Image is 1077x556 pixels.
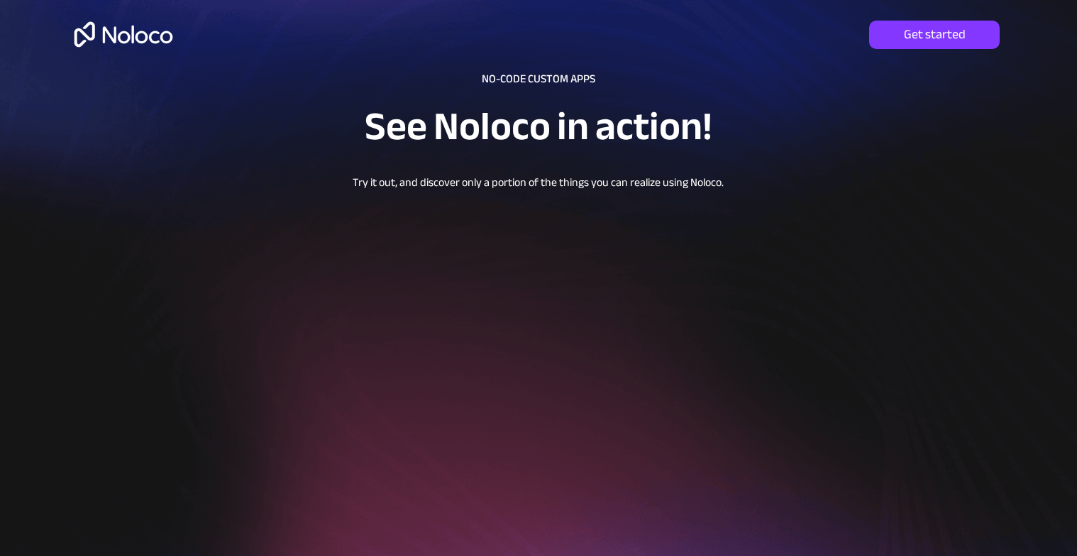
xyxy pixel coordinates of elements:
a: Get started [869,21,1000,49]
span: NO-CODE CUSTOM APPS [482,68,595,89]
span: Try it out, and discover only a portion of the things you can realize using Noloco. [353,172,724,193]
span: Get started [869,27,1000,43]
span: See Noloco in action! [365,89,712,163]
